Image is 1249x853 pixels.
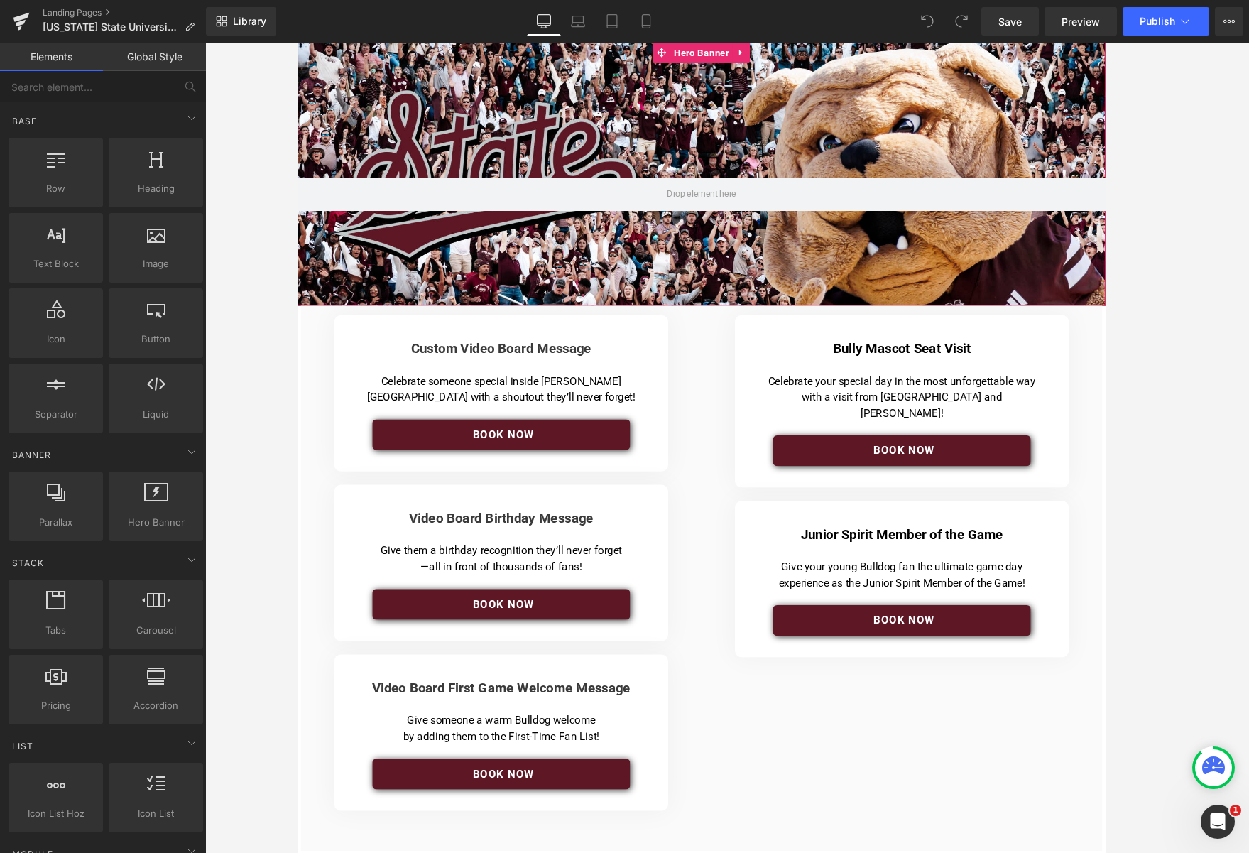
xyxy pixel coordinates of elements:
span: Parallax [13,515,99,530]
span: Liquid [113,407,199,422]
span: Heading [113,181,199,196]
p: Celebrate your special day in the most unforgettable way [491,352,794,403]
p: Give someone a warm Bulldog welcome by adding them to the First-Time Fan List! [65,712,368,746]
button: Undo [913,7,942,36]
a: Laptop [561,7,595,36]
span: Preview [1062,14,1100,29]
span: Accordion [113,698,199,713]
a: Book NOw [80,761,354,794]
span: Image [113,256,199,271]
a: Desktop [527,7,561,36]
span: with a visit from [GEOGRAPHIC_DATA] and [PERSON_NAME]! [536,370,749,401]
a: Book NOw [80,581,354,614]
span: Icon List Hoz [13,806,99,821]
font: Video Board First Game Welcome Message [80,678,354,695]
h4: Junior Spirit Member of the Game [488,514,797,532]
a: Book NOw [506,598,780,631]
span: Row [13,181,99,196]
span: Publish [1140,16,1175,27]
span: Save [998,14,1022,29]
span: Book NOw [186,410,251,423]
span: Hero Banner [113,515,199,530]
a: Tablet [595,7,629,36]
span: Icon [13,332,99,347]
span: [US_STATE] State University Athletics [43,21,179,33]
p: Give your young Bulldog fan the ultimate game day experience as the Junior Spirit Member of the G... [491,549,794,583]
span: 1 [1230,805,1241,816]
a: Preview [1045,7,1117,36]
p: Give them a birthday recognition they’ll never forget —all in front of thousands of fans! [65,532,368,566]
span: List [11,739,35,753]
span: Book NOw [186,590,251,604]
span: Carousel [113,623,199,638]
span: Base [11,114,38,128]
a: Book NOw [506,418,780,450]
a: Book NOw [80,401,354,433]
span: Pricing [13,698,99,713]
p: Celebrate someone special inside [PERSON_NAME][GEOGRAPHIC_DATA] with a shoutout they’ll never for... [65,352,368,386]
button: More [1215,7,1243,36]
span: Book NOw [612,427,677,440]
span: Tabs [13,623,99,638]
span: Book NOw [612,607,677,621]
a: New Library [206,7,276,36]
font: Video Board Birthday Message [119,497,315,514]
span: Banner [11,448,53,462]
button: Redo [947,7,976,36]
span: Stack [11,556,45,570]
span: Text Block [13,256,99,271]
a: Landing Pages [43,7,206,18]
span: Button [113,332,199,347]
font: Custom Video Board Message [121,317,312,334]
span: Library [233,15,266,28]
a: Mobile [629,7,663,36]
span: Book NOw [186,771,251,784]
button: Publish [1123,7,1209,36]
span: Separator [13,407,99,422]
h4: Bully Mascot Seat Visit [488,316,797,335]
iframe: Intercom live chat [1201,805,1235,839]
span: Icon List [113,806,199,821]
a: Global Style [103,43,206,71]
